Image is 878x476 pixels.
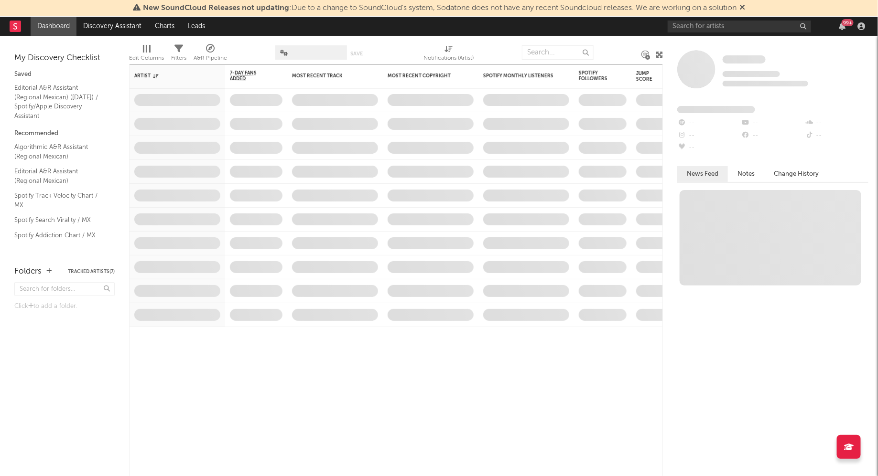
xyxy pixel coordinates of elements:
[143,4,289,12] span: New SoundCloud Releases not updating
[14,69,115,80] div: Saved
[31,17,76,36] a: Dashboard
[14,83,105,121] a: Editorial A&R Assistant (Regional Mexican) ([DATE]) / Spotify/Apple Discovery Assistant
[668,21,811,32] input: Search for artists
[739,4,745,12] span: Dismiss
[677,106,755,113] span: Fans Added by Platform
[424,53,474,64] div: Notifications (Artist)
[522,45,594,60] input: Search...
[677,166,728,182] button: News Feed
[723,81,808,86] span: 0 fans last week
[134,73,206,79] div: Artist
[805,117,868,129] div: --
[424,41,474,68] div: Notifications (Artist)
[805,129,868,142] div: --
[677,129,741,142] div: --
[388,73,459,79] div: Most Recent Copyright
[14,301,115,312] div: Click to add a folder.
[194,53,227,64] div: A&R Pipeline
[842,19,854,26] div: 99 +
[148,17,181,36] a: Charts
[764,166,828,182] button: Change History
[76,17,148,36] a: Discovery Assistant
[14,266,42,277] div: Folders
[723,71,780,77] span: Tracking Since: [DATE]
[14,128,115,139] div: Recommended
[181,17,212,36] a: Leads
[143,4,737,12] span: : Due to a change to SoundCloud's system, Sodatone does not have any recent Soundcloud releases. ...
[14,215,105,225] a: Spotify Search Virality / MX
[579,70,612,82] div: Spotify Followers
[677,117,741,129] div: --
[636,71,660,82] div: Jump Score
[14,53,115,64] div: My Discovery Checklist
[728,166,764,182] button: Notes
[194,41,227,68] div: A&R Pipeline
[677,142,741,154] div: --
[292,73,364,79] div: Most Recent Track
[14,282,115,296] input: Search for folders...
[483,73,555,79] div: Spotify Monthly Listeners
[14,142,105,161] a: Algorithmic A&R Assistant (Regional Mexican)
[129,53,164,64] div: Edit Columns
[68,269,115,274] button: Tracked Artists(7)
[723,55,766,64] a: Some Artist
[350,51,363,56] button: Save
[230,70,268,82] span: 7-Day Fans Added
[171,53,186,64] div: Filters
[14,230,105,241] a: Spotify Addiction Chart / MX
[14,166,105,186] a: Editorial A&R Assistant (Regional Mexican)
[741,117,804,129] div: --
[171,41,186,68] div: Filters
[839,22,845,30] button: 99+
[741,129,804,142] div: --
[129,41,164,68] div: Edit Columns
[14,190,105,210] a: Spotify Track Velocity Chart / MX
